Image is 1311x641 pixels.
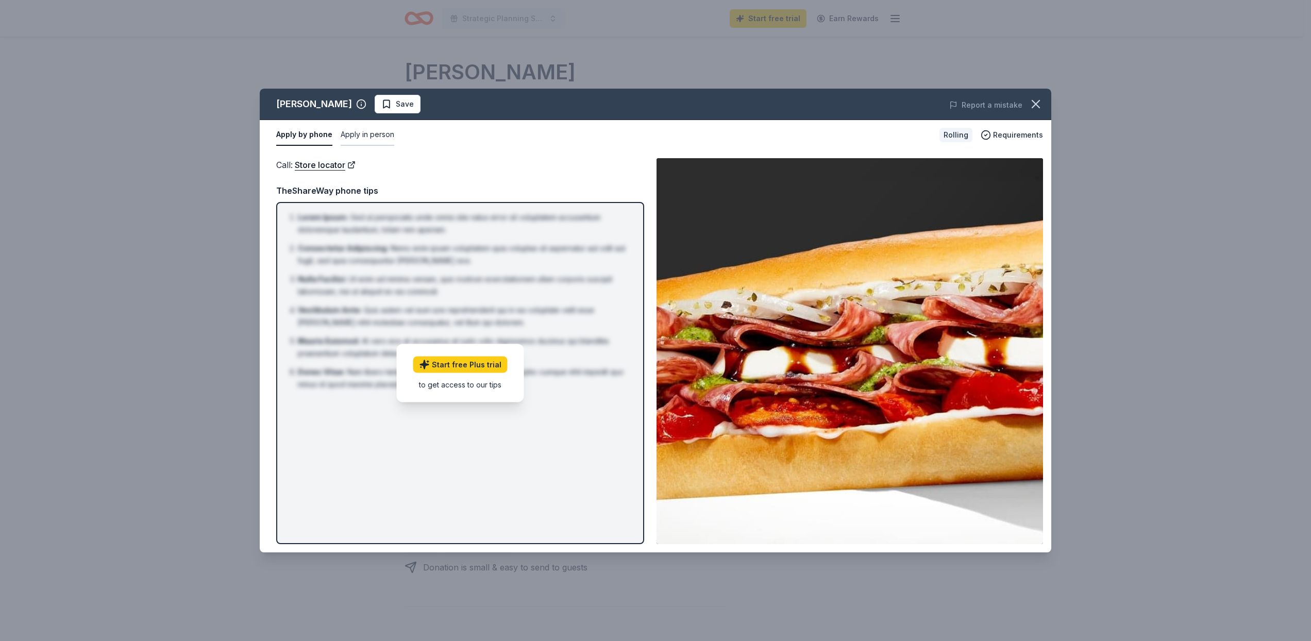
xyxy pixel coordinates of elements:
span: Vestibulum Ante : [298,306,362,314]
span: Nulla Facilisi : [298,275,347,283]
li: Ut enim ad minima veniam, quis nostrum exercitationem ullam corporis suscipit laboriosam, nisi ut... [298,273,629,298]
div: [PERSON_NAME] [276,96,352,112]
div: Call : [276,158,644,172]
li: Nam libero tempore, cum soluta nobis est eligendi optio cumque nihil impedit quo minus id quod ma... [298,366,629,391]
div: to get access to our tips [413,379,508,390]
img: Image for Jimmy John's [657,158,1043,544]
span: Donec Vitae : [298,367,345,376]
li: Nemo enim ipsam voluptatem quia voluptas sit aspernatur aut odit aut fugit, sed quia consequuntur... [298,242,629,267]
button: Save [375,95,421,113]
span: Save [396,98,414,110]
div: Rolling [939,128,972,142]
a: Start free Plus trial [413,356,508,373]
a: Store locator [295,158,356,172]
li: Sed ut perspiciatis unde omnis iste natus error sit voluptatem accusantium doloremque laudantium,... [298,211,629,236]
button: Report a mistake [949,99,1022,111]
li: At vero eos et accusamus et iusto odio dignissimos ducimus qui blanditiis praesentium voluptatum ... [298,335,629,360]
li: Quis autem vel eum iure reprehenderit qui in ea voluptate velit esse [PERSON_NAME] nihil molestia... [298,304,629,329]
span: Requirements [993,129,1043,141]
span: Lorem Ipsum : [298,213,348,222]
div: TheShareWay phone tips [276,184,644,197]
button: Requirements [981,129,1043,141]
span: Consectetur Adipiscing : [298,244,389,252]
span: Mauris Euismod : [298,336,360,345]
button: Apply by phone [276,124,332,146]
button: Apply in person [341,124,394,146]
